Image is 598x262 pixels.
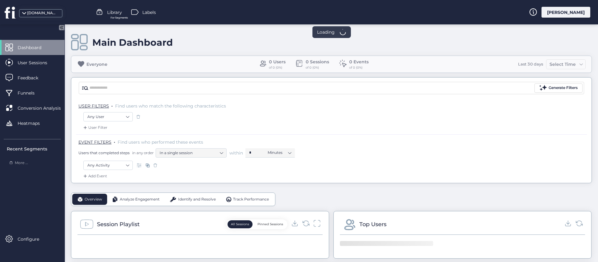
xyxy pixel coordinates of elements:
[78,103,109,109] span: USER FILTERS
[87,112,129,121] nz-select-item: Any User
[18,90,44,96] span: Funnels
[142,9,156,16] span: Labels
[18,74,48,81] span: Feedback
[82,173,107,179] div: Add Event
[178,196,216,202] span: Identify and Resolve
[534,83,583,93] button: Generate Filters
[228,220,253,228] button: All Sessions
[82,125,107,131] div: User Filter
[27,10,58,16] div: [DOMAIN_NAME]
[111,16,128,20] span: For Segments
[114,138,115,144] span: .
[87,161,129,170] nz-select-item: Any Activity
[18,236,48,243] span: Configure
[111,102,113,108] span: .
[7,146,61,152] div: Recent Segments
[78,150,130,155] span: Users that completed steps
[268,148,291,157] nz-select-item: Minutes
[97,220,140,229] div: Session Playlist
[549,85,578,91] div: Generate Filters
[115,103,226,109] span: Find users who match the following characteristics
[317,29,335,36] span: Loading
[118,139,203,145] span: Find users who performed these events
[107,9,122,16] span: Library
[229,150,243,156] span: within
[233,196,269,202] span: Track Performance
[85,196,102,202] span: Overview
[160,148,223,158] nz-select-item: In a single session
[131,150,154,155] span: in any order
[18,59,56,66] span: User Sessions
[15,160,28,166] span: More ...
[18,44,51,51] span: Dashboard
[254,220,286,228] button: Pinned Sessions
[120,196,160,202] span: Analyze Engagement
[18,120,49,127] span: Heatmaps
[542,7,590,18] div: [PERSON_NAME]
[78,139,111,145] span: EVENT FILTERS
[18,105,70,112] span: Conversion Analysis
[359,220,387,229] div: Top Users
[92,37,173,48] div: Main Dashboard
